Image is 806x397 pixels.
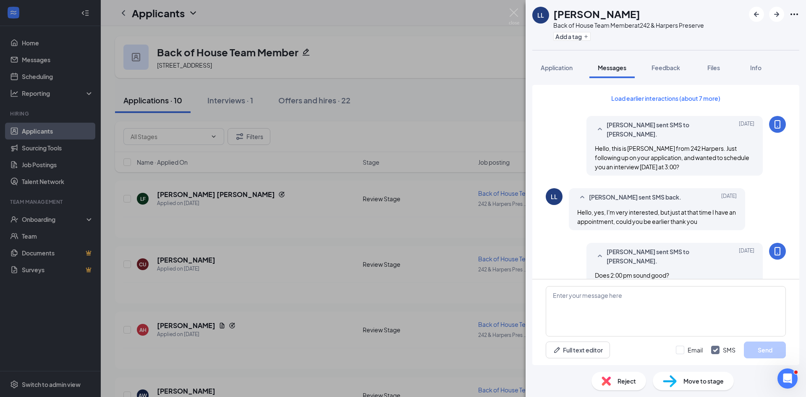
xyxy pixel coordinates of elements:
span: Messages [598,64,626,71]
svg: Ellipses [789,9,799,19]
iframe: Intercom live chat [777,368,798,389]
button: ArrowRight [769,7,784,22]
div: Back of House Team Member at 242 & Harpers Preserve [553,21,704,29]
span: [DATE] [721,192,737,202]
button: ArrowLeftNew [749,7,764,22]
span: Hello, yes, I'm very interested, but just at that time I have an appointment, could you be earlie... [577,208,736,225]
svg: ArrowLeftNew [751,9,762,19]
svg: MobileSms [772,119,782,129]
div: LL [537,11,544,19]
span: Files [707,64,720,71]
button: Load earlier interactions (about 7 more) [604,92,727,105]
span: Application [541,64,573,71]
span: [PERSON_NAME] sent SMS back. [589,192,681,202]
button: Send [744,342,786,358]
h1: [PERSON_NAME] [553,7,640,21]
svg: Plus [584,34,589,39]
svg: SmallChevronUp [595,251,605,261]
span: [DATE] [739,120,754,139]
span: Does 2:00 pm sound good? [595,271,669,279]
svg: SmallChevronUp [577,192,587,202]
button: PlusAdd a tag [553,32,591,41]
span: Info [750,64,762,71]
span: Reject [618,376,636,386]
span: Feedback [652,64,680,71]
svg: SmallChevronUp [595,124,605,134]
span: Hello, this is [PERSON_NAME] from 242 Harpers. Just following up on your application, and wanted ... [595,145,749,171]
svg: MobileSms [772,246,782,256]
svg: ArrowRight [772,9,782,19]
span: Move to stage [683,376,724,386]
button: Full text editorPen [546,342,610,358]
span: [DATE] [739,247,754,266]
svg: Pen [553,346,561,354]
span: [PERSON_NAME] sent SMS to [PERSON_NAME]. [607,247,717,266]
div: LL [551,192,557,201]
span: [PERSON_NAME] sent SMS to [PERSON_NAME]. [607,120,717,139]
